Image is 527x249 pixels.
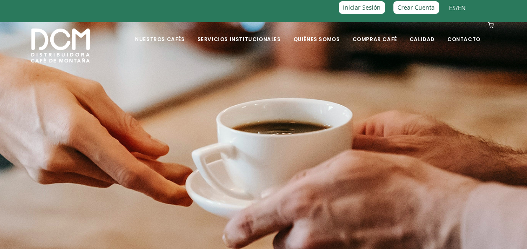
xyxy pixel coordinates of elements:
[449,4,456,12] a: ES
[442,23,485,43] a: Contacto
[449,3,466,13] span: /
[458,4,466,12] a: EN
[393,1,439,13] a: Crear Cuenta
[404,23,439,43] a: Calidad
[339,1,385,13] a: Iniciar Sesión
[347,23,402,43] a: Comprar Café
[288,23,345,43] a: Quiénes Somos
[192,23,286,43] a: Servicios Institucionales
[130,23,190,43] a: Nuestros Cafés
